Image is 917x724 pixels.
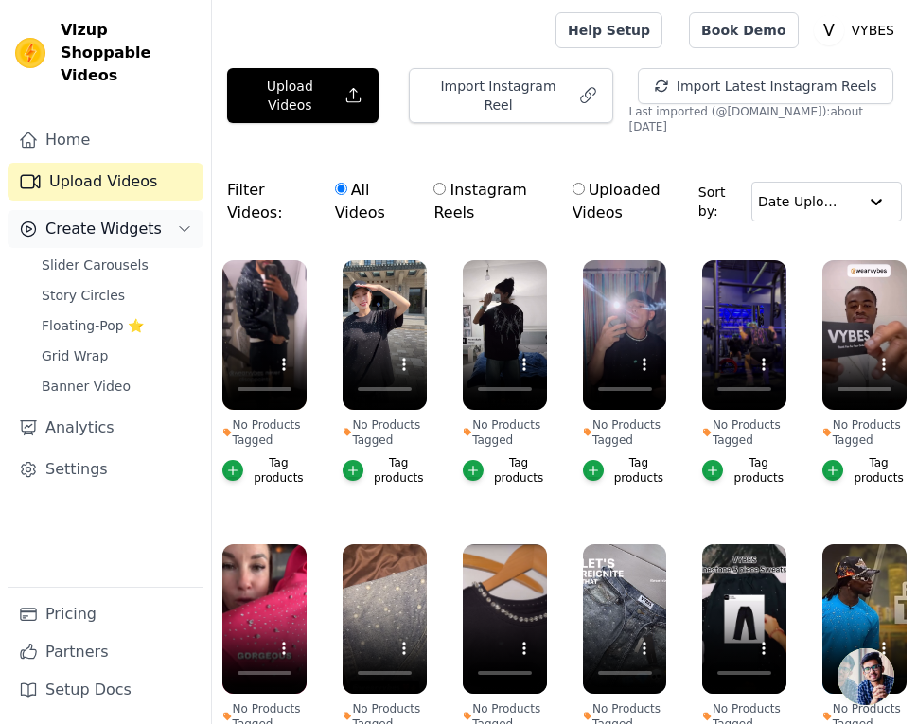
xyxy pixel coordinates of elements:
span: Story Circles [42,286,125,305]
button: Tag products [583,455,667,486]
a: Grid Wrap [30,343,203,369]
label: Uploaded Videos [572,178,689,225]
a: Book Demo [689,12,798,48]
a: Slider Carousels [30,252,203,278]
div: Tag products [851,455,907,486]
div: Tag products [731,455,786,486]
span: Banner Video [42,377,131,396]
img: Vizup [15,38,45,68]
div: Filter Videos: [227,168,698,235]
span: Vizup Shoppable Videos [61,19,196,87]
div: No Products Tagged [702,417,786,448]
div: Sort by: [698,182,902,221]
input: Instagram Reels [433,183,446,195]
a: Partners [8,633,203,671]
a: Home [8,121,203,159]
button: Import Latest Instagram Reels [638,68,893,104]
label: All Videos [334,178,409,225]
span: Floating-Pop ⭐ [42,316,144,335]
a: Upload Videos [8,163,203,201]
span: Slider Carousels [42,256,149,274]
span: Grid Wrap [42,346,108,365]
a: Pricing [8,595,203,633]
div: Tag products [251,455,307,486]
div: No Products Tagged [343,417,427,448]
div: No Products Tagged [583,417,667,448]
button: Tag products [343,455,427,486]
button: Tag products [822,455,907,486]
div: No Products Tagged [222,417,307,448]
a: Settings [8,450,203,488]
p: VYBES [844,13,902,47]
span: Last imported (@ [DOMAIN_NAME] ): about [DATE] [628,104,902,134]
button: Import Instagram Reel [409,68,613,123]
input: All Videos [335,183,347,195]
a: Setup Docs [8,671,203,709]
div: Tag products [371,455,427,486]
a: Floating-Pop ⭐ [30,312,203,339]
button: Upload Videos [227,68,379,123]
a: Banner Video [30,373,203,399]
div: Open chat [838,648,894,705]
div: No Products Tagged [463,417,547,448]
button: Tag products [463,455,547,486]
input: Uploaded Videos [573,183,585,195]
a: Help Setup [555,12,662,48]
div: Tag products [491,455,547,486]
button: V VYBES [814,13,902,47]
button: Tag products [702,455,786,486]
button: Create Widgets [8,210,203,248]
text: V [823,21,835,40]
div: No Products Tagged [822,417,907,448]
a: Story Circles [30,282,203,309]
label: Instagram Reels [432,178,546,225]
button: Tag products [222,455,307,486]
a: Analytics [8,409,203,447]
div: Tag products [611,455,667,486]
span: Create Widgets [45,218,162,240]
